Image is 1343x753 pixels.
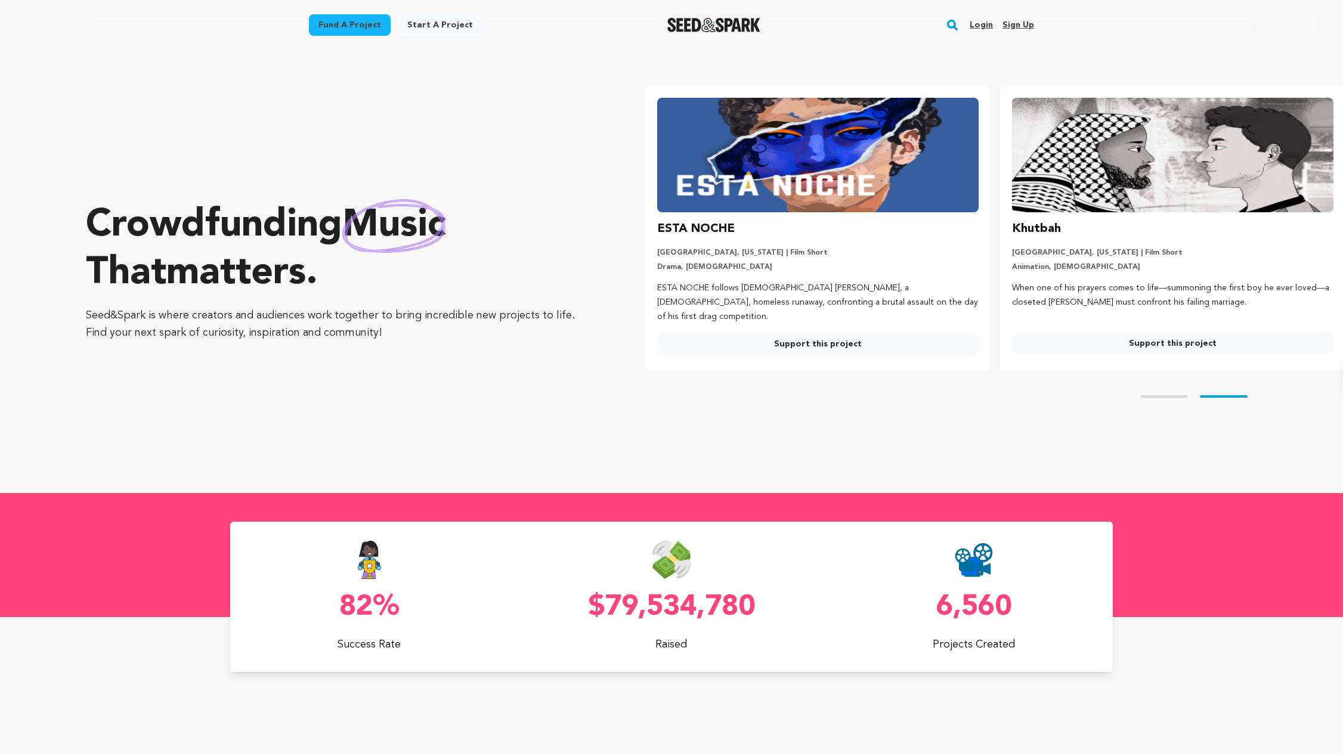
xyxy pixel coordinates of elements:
[667,18,761,32] a: Seed&Spark Homepage
[1012,219,1061,238] h3: Khutbah
[970,16,993,35] a: Login
[230,636,509,653] p: Success Rate
[652,541,691,579] img: Seed&Spark Money Raised Icon
[533,593,811,622] p: $79,534,780
[657,262,979,272] p: Drama, [DEMOGRAPHIC_DATA]
[166,255,306,293] span: matters
[955,541,993,579] img: Seed&Spark Projects Created Icon
[1012,281,1333,310] p: When one of his prayers comes to life—summoning the first boy he ever loved—a closeted [PERSON_NA...
[309,14,391,36] a: Fund a project
[1002,16,1034,35] a: Sign up
[86,202,598,298] p: Crowdfunding that .
[657,98,979,212] img: ESTA NOCHE image
[230,593,509,622] p: 82%
[1012,248,1333,258] p: [GEOGRAPHIC_DATA], [US_STATE] | Film Short
[667,18,761,32] img: Seed&Spark Logo Dark Mode
[86,307,598,342] p: Seed&Spark is where creators and audiences work together to bring incredible new projects to life...
[1012,98,1333,212] img: Khutbah image
[834,636,1113,653] p: Projects Created
[351,541,388,579] img: Seed&Spark Success Rate Icon
[342,199,445,252] img: hand sketched image
[1012,262,1333,272] p: Animation, [DEMOGRAPHIC_DATA]
[533,636,811,653] p: Raised
[1012,333,1333,354] a: Support this project
[657,281,979,324] p: ESTA NOCHE follows [DEMOGRAPHIC_DATA] [PERSON_NAME], a [DEMOGRAPHIC_DATA], homeless runaway, conf...
[657,248,979,258] p: [GEOGRAPHIC_DATA], [US_STATE] | Film Short
[657,333,979,355] a: Support this project
[834,593,1113,622] p: 6,560
[657,219,735,238] h3: ESTA NOCHE
[398,14,482,36] a: Start a project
